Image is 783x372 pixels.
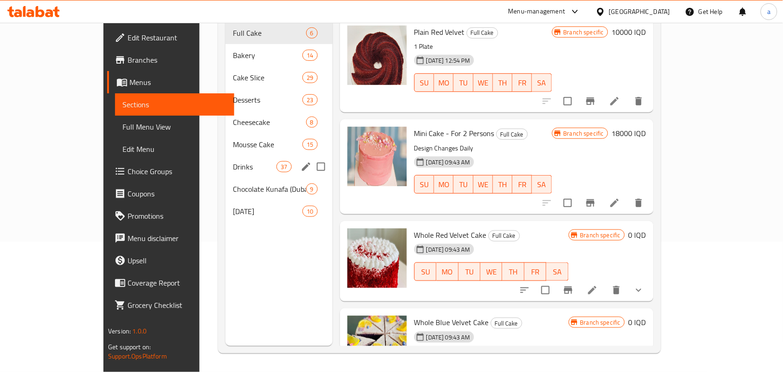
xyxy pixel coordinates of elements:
[107,294,234,316] a: Grocery Checklist
[459,262,481,281] button: TU
[557,279,579,301] button: Branch-specific-item
[115,93,234,116] a: Sections
[122,144,227,155] span: Edit Menu
[225,133,333,156] div: Mousse Cake15
[233,139,302,150] span: Mousse Cake
[307,118,317,127] span: 8
[414,175,434,194] button: SU
[502,262,524,281] button: TH
[418,178,430,191] span: SU
[302,50,317,61] div: items
[605,279,628,301] button: delete
[612,26,646,39] h6: 10000 IQD
[474,73,493,92] button: WE
[233,206,302,217] div: Ramadan
[299,160,313,174] button: edit
[612,127,646,140] h6: 18000 IQD
[491,318,522,329] div: Full Cake
[108,341,151,353] span: Get support on:
[347,228,407,288] img: Whole Red Velvet Cake
[513,279,536,301] button: sort-choices
[457,76,469,90] span: TU
[506,265,520,279] span: TH
[457,178,469,191] span: TU
[513,73,532,92] button: FR
[128,300,227,311] span: Grocery Checklist
[302,139,317,150] div: items
[536,281,555,300] span: Select to update
[525,262,546,281] button: FR
[528,265,543,279] span: FR
[467,27,498,38] span: Full Cake
[508,6,565,17] div: Menu-management
[560,28,608,37] span: Branch specific
[628,90,650,112] button: delete
[767,7,770,17] span: a
[128,188,227,199] span: Coupons
[414,126,494,140] span: Mini Cake - For 2 Persons
[225,18,333,226] nav: Menu sections
[128,277,227,288] span: Coverage Report
[107,227,234,249] a: Menu disclaimer
[438,76,450,90] span: MO
[303,207,317,216] span: 10
[423,245,474,254] span: [DATE] 09:43 AM
[128,54,227,65] span: Branches
[233,94,302,105] div: Desserts
[302,206,317,217] div: items
[454,73,473,92] button: TU
[115,116,234,138] a: Full Menu View
[128,32,227,43] span: Edit Restaurant
[414,228,487,242] span: Whole Red Velvet Cake
[462,265,477,279] span: TU
[128,210,227,222] span: Promotions
[629,228,646,241] h6: 0 IQD
[108,325,131,337] span: Version:
[303,51,317,60] span: 14
[233,183,306,195] span: Chocolate Kunafa (Dubai Chocolate)
[532,73,552,92] button: SA
[233,27,306,39] span: Full Cake
[516,178,528,191] span: FR
[558,193,578,213] span: Select to update
[609,96,620,107] a: Edit menu item
[628,192,650,214] button: delete
[108,350,167,362] a: Support.OpsPlatform
[423,56,474,65] span: [DATE] 12:54 PM
[497,129,527,140] span: Full Cake
[609,7,670,17] div: [GEOGRAPHIC_DATA]
[306,27,318,39] div: items
[609,197,620,209] a: Edit menu item
[418,265,433,279] span: SU
[414,143,552,154] p: Design Changes Daily
[587,285,598,296] a: Edit menu item
[107,49,234,71] a: Branches
[225,200,333,222] div: [DATE]10
[629,316,646,329] h6: 0 IQD
[107,160,234,183] a: Choice Groups
[225,44,333,66] div: Bakery14
[128,166,227,177] span: Choice Groups
[577,231,624,240] span: Branch specific
[414,315,489,329] span: Whole Blue Velvet Cake
[132,325,147,337] span: 1.0.0
[418,76,430,90] span: SU
[107,249,234,272] a: Upsell
[423,333,474,342] span: [DATE] 09:43 AM
[225,111,333,133] div: Cheesecake8
[107,272,234,294] a: Coverage Report
[477,76,489,90] span: WE
[128,255,227,266] span: Upsell
[560,129,608,138] span: Branch specific
[225,22,333,44] div: Full Cake6
[107,26,234,49] a: Edit Restaurant
[491,318,522,329] span: Full Cake
[107,183,234,205] a: Coupons
[489,230,520,241] span: Full Cake
[434,175,454,194] button: MO
[128,233,227,244] span: Menu disclaimer
[467,27,498,39] div: Full Cake
[225,66,333,89] div: Cake Slice29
